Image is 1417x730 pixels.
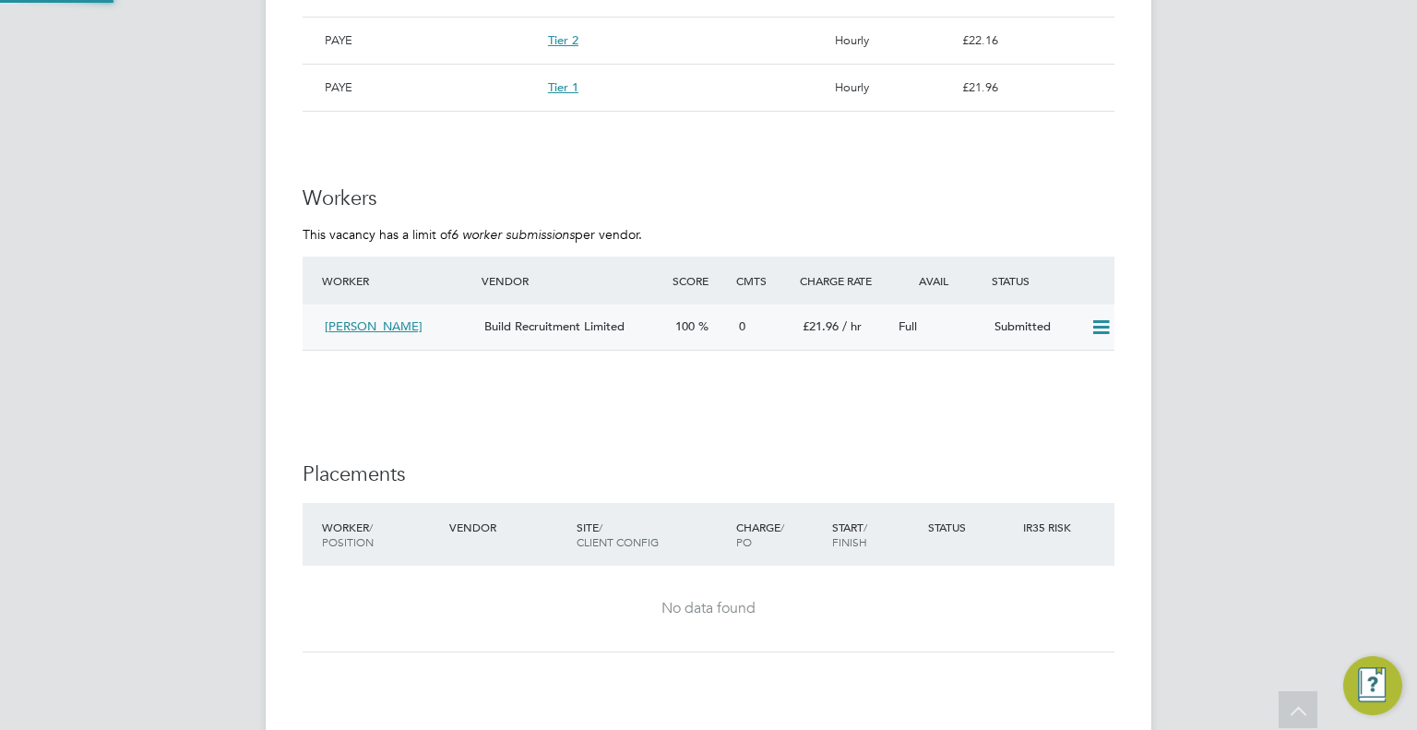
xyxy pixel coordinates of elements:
span: Build Recruitment Limited [484,318,625,334]
div: Avail [891,264,987,297]
span: / Position [322,520,374,549]
div: £21.96 [955,72,1114,103]
div: Site [572,510,732,558]
h3: Placements [303,461,1114,488]
div: No data found [321,599,1096,618]
span: / hr [842,318,862,334]
div: £22.16 [955,25,1114,56]
div: Hourly [828,72,955,103]
span: 0 [739,318,745,334]
div: Cmts [732,264,795,297]
span: [PERSON_NAME] [325,318,423,334]
span: / Finish [832,520,867,549]
div: PAYE [317,72,541,103]
div: Worker [317,510,445,558]
div: PAYE [317,25,541,56]
div: Score [668,264,732,297]
div: Charge Rate [795,264,891,297]
div: Start [828,510,923,558]
div: Status [923,510,1019,544]
div: Vendor [445,510,572,544]
h3: Workers [303,185,1114,212]
p: This vacancy has a limit of per vendor. [303,226,1114,243]
span: Tier 2 [548,32,578,48]
span: Full [899,318,917,334]
span: £21.96 [803,318,839,334]
div: Vendor [477,264,668,297]
span: Tier 1 [548,79,578,95]
div: Worker [317,264,477,297]
span: / PO [736,520,784,549]
button: Engage Resource Center [1343,656,1402,715]
div: Status [987,264,1114,297]
div: Charge [732,510,828,558]
span: 100 [675,318,695,334]
div: Hourly [828,25,955,56]
div: IR35 Risk [1018,510,1082,544]
span: / Client Config [577,520,659,549]
div: Submitted [987,312,1083,342]
em: 6 worker submissions [451,226,575,243]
